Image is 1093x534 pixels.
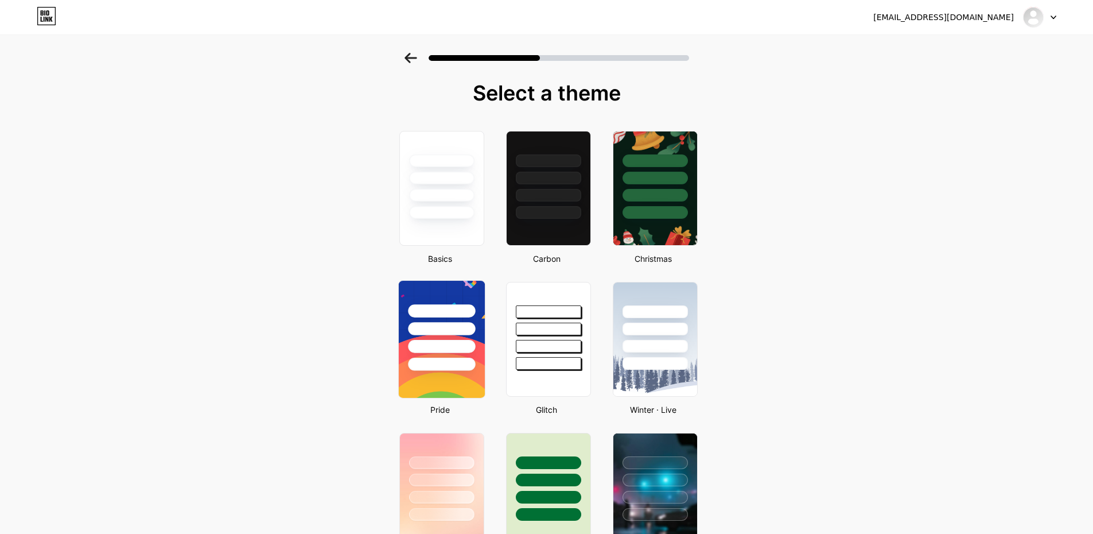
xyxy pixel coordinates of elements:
div: Select a theme [395,82,699,105]
div: Pride [396,404,484,416]
div: Basics [396,253,484,265]
img: pride-mobile.png [398,281,484,398]
div: Glitch [503,404,591,416]
div: Carbon [503,253,591,265]
img: distribusi_3403 [1022,6,1044,28]
div: [EMAIL_ADDRESS][DOMAIN_NAME] [873,11,1014,24]
div: Winter · Live [609,404,698,416]
div: Christmas [609,253,698,265]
